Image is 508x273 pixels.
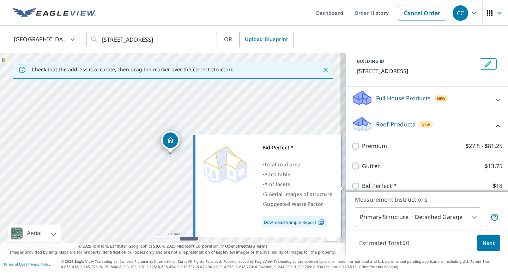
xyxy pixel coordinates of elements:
div: CC [453,5,468,21]
p: Premium [362,142,387,150]
div: Aerial [25,225,44,242]
span: # of facets [264,181,290,188]
span: 5 Aerial images of structure [264,191,332,197]
span: New [422,122,430,127]
input: Search by address or latitude-longitude [102,30,202,49]
div: • [262,160,332,170]
div: Aerial [8,225,61,242]
span: New [437,96,446,101]
p: Full House Products [376,94,431,102]
p: BUILDING ID [357,58,384,64]
p: Roof Products [376,120,415,129]
a: Cancel Order [398,6,446,20]
div: [GEOGRAPHIC_DATA] [9,30,79,49]
a: OpenStreetMap [225,243,255,249]
img: Pdf Icon [316,219,326,225]
a: Download Sample Report [262,216,327,227]
button: Next [477,235,500,251]
div: Dropped pin, building 1, Residential property, 2929 Silverland Ct San Jose, CA 95135 [161,131,180,153]
a: Terms [256,243,268,249]
p: $27.5 - $81.25 [466,142,502,150]
div: Full House ProductsNew [351,90,502,110]
a: Upload Blueprint [239,32,294,47]
p: Measurement Instructions [355,195,499,204]
p: Estimated Total: $0 [353,235,415,251]
div: Bid Perfect™ [262,143,332,153]
div: Primary Structure + Detached Garage [355,207,481,227]
a: Privacy Policy [28,262,50,267]
p: Gutter [362,162,380,171]
span: Next [483,239,495,248]
div: OR [224,32,294,47]
span: Suggested Waste Factor [264,201,323,207]
div: • [262,199,332,209]
span: Your report will include the primary structure and a detached garage if one exists. [490,213,499,221]
p: © 2025 Eagle View Technologies, Inc. and Pictometry International Corp. All Rights Reserved. Repo... [61,259,504,269]
span: Upload Blueprint [245,35,288,44]
p: [STREET_ADDRESS] [357,67,477,75]
p: $13.75 [485,162,502,171]
div: • [262,189,332,199]
a: Terms of Use [4,262,25,267]
p: Check that the address is accurate, then drag the marker over the correct structure. [32,66,235,73]
span: Total roof area [264,161,301,168]
span: Pitch table [264,171,290,178]
p: Bid Perfect™ [362,182,396,190]
button: Edit building 1 [480,58,497,70]
div: Roof ProductsNew [351,116,502,136]
button: Close [321,65,330,75]
div: • [262,179,332,189]
span: © 2025 TomTom, Earthstar Geographics SIO, © 2025 Microsoft Corporation, © [78,243,268,249]
img: Premium [201,143,250,185]
p: | [4,262,50,266]
p: $18 [493,182,502,190]
div: • [262,170,332,179]
img: EV Logo [13,8,96,18]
